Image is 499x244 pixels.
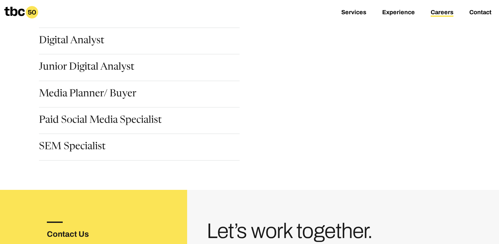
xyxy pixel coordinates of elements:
[39,142,106,153] a: SEM Specialist
[431,9,453,17] a: Careers
[382,9,415,17] a: Experience
[207,222,460,241] h3: Let’s work together.
[39,116,162,127] a: Paid Social Media Specialist
[469,9,491,17] a: Contact
[47,228,110,240] h3: Contact Us
[39,36,104,47] a: Digital Analyst
[39,62,134,74] a: Junior Digital Analyst
[39,89,136,100] a: Media Planner/ Buyer
[341,9,366,17] a: Services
